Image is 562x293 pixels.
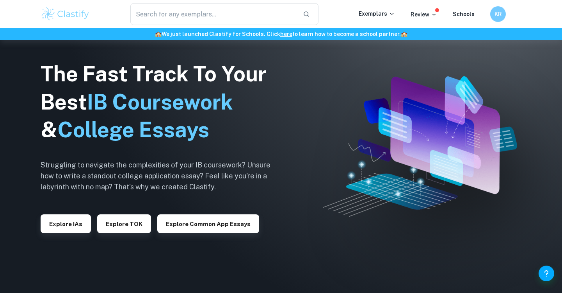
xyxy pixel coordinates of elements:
[87,90,233,114] span: IB Coursework
[157,220,259,227] a: Explore Common App essays
[323,76,517,217] img: Clastify hero
[2,30,560,38] h6: We just launched Clastify for Schools. Click to learn how to become a school partner.
[155,31,162,37] span: 🏫
[41,6,90,22] img: Clastify logo
[359,9,395,18] p: Exemplars
[130,3,297,25] input: Search for any exemplars...
[157,214,259,233] button: Explore Common App essays
[97,220,151,227] a: Explore TOK
[41,214,91,233] button: Explore IAs
[280,31,292,37] a: here
[490,6,506,22] button: KR
[539,266,554,281] button: Help and Feedback
[41,160,283,192] h6: Struggling to navigate the complexities of your IB coursework? Unsure how to write a standout col...
[411,10,437,19] p: Review
[41,220,91,227] a: Explore IAs
[41,60,283,144] h1: The Fast Track To Your Best &
[453,11,475,17] a: Schools
[97,214,151,233] button: Explore TOK
[401,31,407,37] span: 🏫
[57,117,209,142] span: College Essays
[494,10,503,18] h6: KR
